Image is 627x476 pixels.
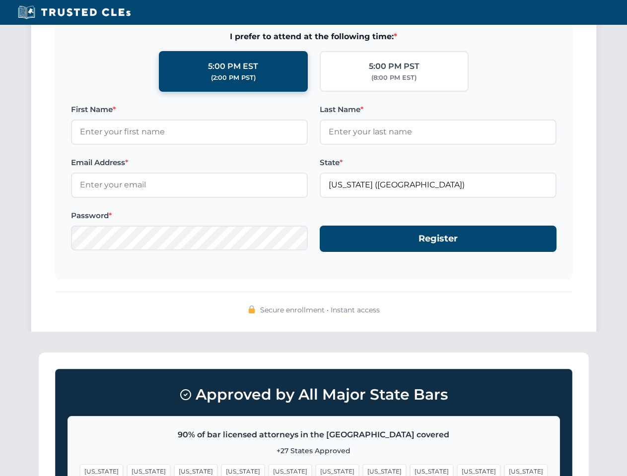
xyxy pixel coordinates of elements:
[371,73,417,83] div: (8:00 PM EST)
[320,104,557,116] label: Last Name
[320,226,557,252] button: Register
[68,381,560,408] h3: Approved by All Major State Bars
[71,104,308,116] label: First Name
[248,305,256,313] img: 🔒
[80,445,548,456] p: +27 States Approved
[369,60,419,73] div: 5:00 PM PST
[71,30,557,43] span: I prefer to attend at the following time:
[71,157,308,169] label: Email Address
[80,428,548,441] p: 90% of bar licensed attorneys in the [GEOGRAPHIC_DATA] covered
[208,60,258,73] div: 5:00 PM EST
[71,119,308,144] input: Enter your first name
[320,173,557,197] input: Kentucky (KY)
[260,304,380,315] span: Secure enrollment • Instant access
[15,5,134,20] img: Trusted CLEs
[320,157,557,169] label: State
[71,173,308,197] input: Enter your email
[71,210,308,222] label: Password
[320,119,557,144] input: Enter your last name
[211,73,256,83] div: (2:00 PM PST)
